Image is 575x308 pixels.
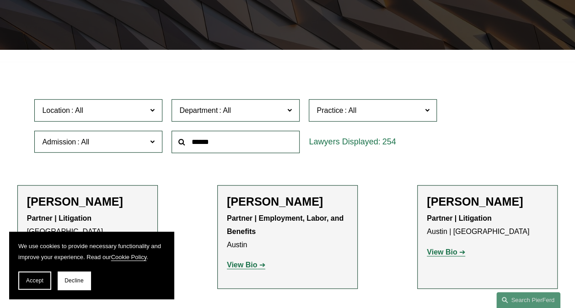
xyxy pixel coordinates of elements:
[58,271,91,290] button: Decline
[111,254,147,260] a: Cookie Policy
[227,261,265,269] a: View Bio
[227,195,348,208] h2: [PERSON_NAME]
[382,137,396,146] span: 254
[18,271,51,290] button: Accept
[27,212,148,239] p: [GEOGRAPHIC_DATA]
[18,241,165,262] p: We use cookies to provide necessary functionality and improve your experience. Read our .
[427,248,457,256] strong: View Bio
[227,212,348,251] p: Austin
[9,232,174,299] section: Cookie banner
[227,214,346,235] strong: Partner | Employment, Labor, and Benefits
[27,195,148,208] h2: [PERSON_NAME]
[64,277,84,284] span: Decline
[427,248,465,256] a: View Bio
[427,195,548,208] h2: [PERSON_NAME]
[317,106,343,114] span: Practice
[427,214,491,222] strong: Partner | Litigation
[27,214,91,222] strong: Partner | Litigation
[179,106,218,114] span: Department
[427,212,548,239] p: Austin | [GEOGRAPHIC_DATA]
[227,261,257,269] strong: View Bio
[26,277,43,284] span: Accept
[496,292,560,308] a: Search this site
[42,138,76,146] span: Admission
[42,106,70,114] span: Location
